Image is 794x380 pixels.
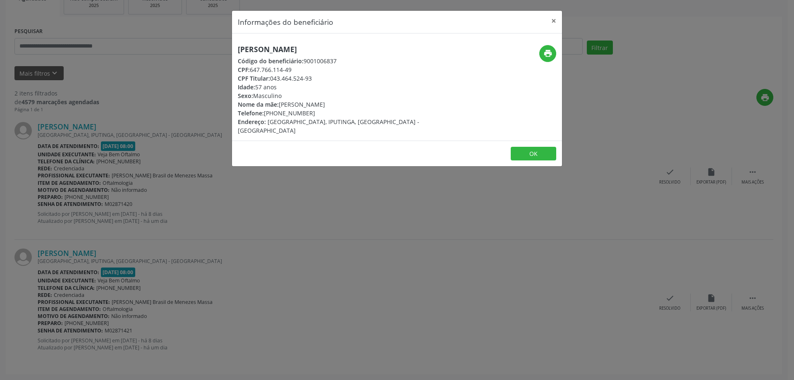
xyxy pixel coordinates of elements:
div: [PERSON_NAME] [238,100,446,109]
span: CPF Titular: [238,74,270,82]
span: Telefone: [238,109,264,117]
span: CPF: [238,66,250,74]
div: 647.766.114-49 [238,65,446,74]
span: Sexo: [238,92,253,100]
span: Endereço: [238,118,266,126]
div: 57 anos [238,83,446,91]
button: print [539,45,556,62]
button: OK [511,147,556,161]
div: 9001006837 [238,57,446,65]
span: Idade: [238,83,255,91]
h5: [PERSON_NAME] [238,45,446,54]
span: Nome da mãe: [238,100,279,108]
div: 043.464.524-93 [238,74,446,83]
div: Masculino [238,91,446,100]
button: Close [545,11,562,31]
h5: Informações do beneficiário [238,17,333,27]
div: [PHONE_NUMBER] [238,109,446,117]
span: Código do beneficiário: [238,57,304,65]
i: print [543,49,552,58]
span: [GEOGRAPHIC_DATA], IPUTINGA, [GEOGRAPHIC_DATA] - [GEOGRAPHIC_DATA] [238,118,419,134]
